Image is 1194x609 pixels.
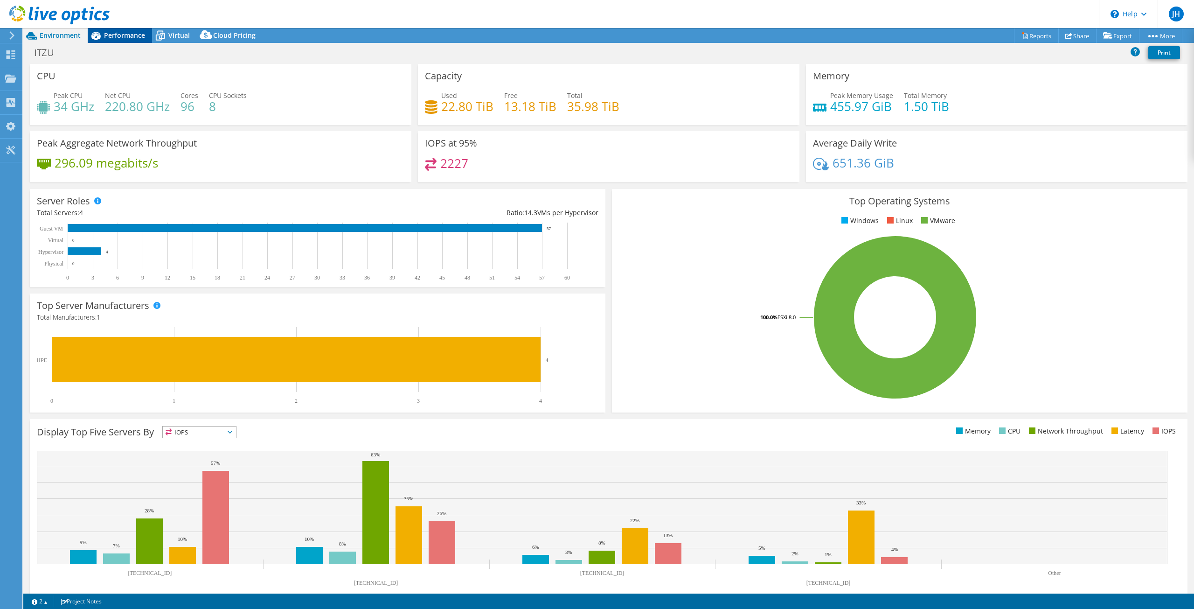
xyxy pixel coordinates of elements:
[465,274,470,281] text: 48
[37,196,90,206] h3: Server Roles
[630,518,639,523] text: 22%
[546,357,548,363] text: 4
[215,274,220,281] text: 18
[55,158,158,168] h4: 296.09 megabits/s
[37,301,149,311] h3: Top Server Manufacturers
[539,398,542,404] text: 4
[209,91,247,100] span: CPU Sockets
[891,546,898,552] text: 4%
[1014,28,1059,43] a: Reports
[30,48,68,58] h1: ITZU
[813,138,897,148] h3: Average Daily Write
[954,426,991,436] li: Memory
[128,570,172,576] text: [TECHNICAL_ID]
[777,314,796,321] tspan: ESXi 8.0
[833,158,894,168] h4: 651.36 GiB
[40,225,63,232] text: Guest VM
[417,398,420,404] text: 3
[290,274,295,281] text: 27
[190,274,195,281] text: 15
[825,552,832,557] text: 1%
[113,543,120,548] text: 7%
[415,274,420,281] text: 42
[404,496,413,501] text: 35%
[1058,28,1097,43] a: Share
[813,71,849,81] h3: Memory
[791,551,798,556] text: 2%
[38,249,63,255] text: Hypervisor
[105,91,131,100] span: Net CPU
[40,31,81,40] span: Environment
[240,274,245,281] text: 21
[1169,7,1184,21] span: JH
[439,274,445,281] text: 45
[97,313,100,322] span: 1
[141,274,144,281] text: 9
[1109,426,1144,436] li: Latency
[178,536,187,542] text: 10%
[305,536,314,542] text: 10%
[180,101,198,112] h4: 96
[830,91,893,100] span: Peak Memory Usage
[340,274,345,281] text: 33
[856,500,866,505] text: 33%
[163,427,236,438] span: IOPS
[91,274,94,281] text: 3
[830,101,893,112] h4: 455.97 GiB
[72,238,75,243] text: 0
[44,260,63,267] text: Physical
[54,595,108,607] a: Project Notes
[565,549,572,555] text: 3%
[295,398,298,404] text: 2
[211,460,220,466] text: 57%
[36,357,47,364] text: HPE
[441,91,457,100] span: Used
[168,31,190,40] span: Virtual
[1150,426,1176,436] li: IOPS
[54,101,94,112] h4: 34 GHz
[105,101,170,112] h4: 220.80 GHz
[66,274,69,281] text: 0
[37,312,598,322] h4: Total Manufacturers:
[79,208,83,217] span: 4
[425,71,462,81] h3: Capacity
[116,274,119,281] text: 6
[173,398,175,404] text: 1
[839,216,879,226] li: Windows
[997,426,1020,436] li: CPU
[50,398,53,404] text: 0
[619,196,1180,206] h3: Top Operating Systems
[919,216,955,226] li: VMware
[104,31,145,40] span: Performance
[758,545,765,551] text: 5%
[425,138,477,148] h3: IOPS at 95%
[514,274,520,281] text: 54
[25,595,54,607] a: 2
[532,544,539,550] text: 6%
[489,274,495,281] text: 51
[904,91,947,100] span: Total Memory
[524,208,537,217] span: 14.3
[504,101,556,112] h4: 13.18 TiB
[580,570,625,576] text: [TECHNICAL_ID]
[1111,10,1119,18] svg: \n
[37,71,56,81] h3: CPU
[1139,28,1182,43] a: More
[209,101,247,112] h4: 8
[364,274,370,281] text: 36
[760,314,777,321] tspan: 100.0%
[440,158,468,168] h4: 2227
[339,541,346,546] text: 8%
[547,226,551,231] text: 57
[1048,570,1061,576] text: Other
[354,580,398,586] text: [TECHNICAL_ID]
[437,511,446,516] text: 26%
[1096,28,1139,43] a: Export
[48,237,64,244] text: Virtual
[1148,46,1180,59] a: Print
[106,250,108,254] text: 4
[314,274,320,281] text: 30
[904,101,949,112] h4: 1.50 TiB
[564,274,570,281] text: 60
[663,532,673,538] text: 13%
